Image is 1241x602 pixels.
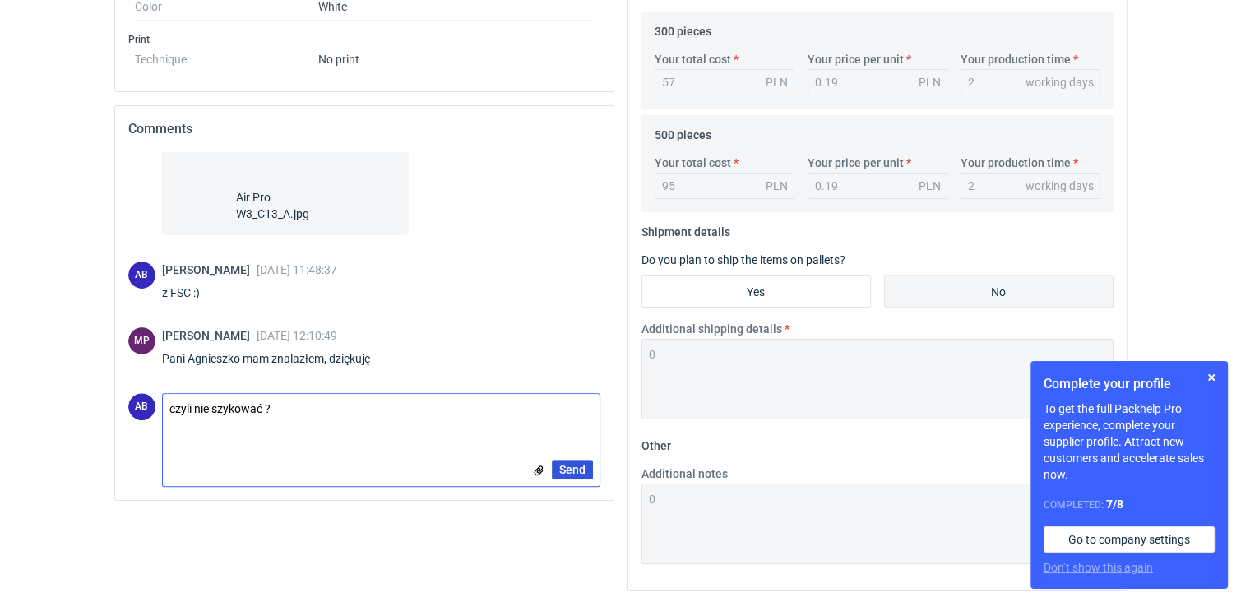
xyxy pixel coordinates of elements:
[641,253,845,266] label: Do you plan to ship the items on pallets?
[1026,74,1094,90] div: working days
[163,394,600,440] textarea: czyli nie szykować ?
[128,33,600,46] h3: Print
[128,327,155,354] figcaption: MP
[1106,498,1123,511] strong: 7 / 8
[961,155,1071,171] label: Your production time
[641,484,1114,564] textarea: 0
[1044,559,1153,576] button: Don’t show this again
[655,51,731,67] label: Your total cost
[919,74,941,90] div: PLN
[641,219,730,238] legend: Shipment details
[552,460,593,479] button: Send
[257,329,337,342] span: [DATE] 12:10:49
[919,178,941,194] div: PLN
[655,18,711,38] legend: 300 pieces
[128,327,155,354] div: Michał Palasek
[128,393,155,420] figcaption: AB
[655,122,711,141] legend: 500 pieces
[559,464,586,475] span: Send
[162,350,390,367] div: Pani Agnieszko mam znalazłem, dziękuję
[162,329,257,342] span: [PERSON_NAME]
[236,183,335,222] span: Air Pro W3_C13_A.jpg
[162,263,257,276] span: [PERSON_NAME]
[128,393,155,420] div: Agnieszka Biniarz
[257,263,337,276] span: [DATE] 11:48:37
[808,51,904,67] label: Your price per unit
[128,119,600,139] h2: Comments
[1044,401,1215,483] p: To get the full Packhelp Pro experience, complete your supplier profile. Attract new customers an...
[162,285,337,301] div: z FSC :)
[128,262,155,289] div: Agnieszka Biniarz
[641,321,782,337] label: Additional shipping details
[766,178,788,194] div: PLN
[128,262,155,289] figcaption: AB
[318,46,594,66] dd: No print
[766,74,788,90] div: PLN
[1202,368,1221,387] button: Skip for now
[1044,374,1215,394] h1: Complete your profile
[655,155,731,171] label: Your total cost
[641,465,728,482] label: Additional notes
[641,433,671,452] legend: Other
[641,339,1114,419] textarea: 0
[808,155,904,171] label: Your price per unit
[1026,178,1094,194] div: working days
[135,46,318,66] dt: Technique
[1044,496,1215,513] div: Completed:
[961,51,1071,67] label: Your production time
[1044,526,1215,553] a: Go to company settings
